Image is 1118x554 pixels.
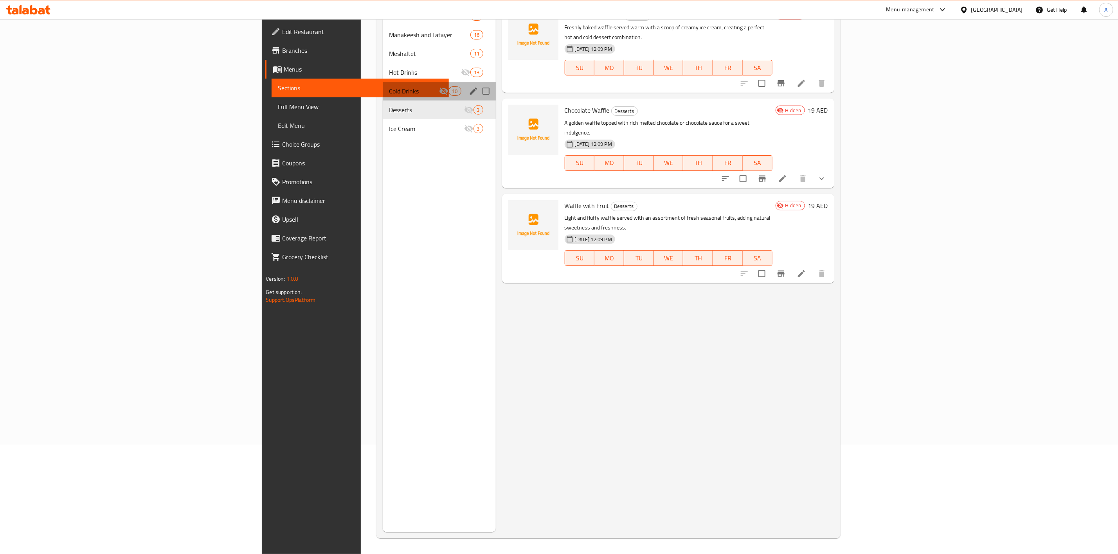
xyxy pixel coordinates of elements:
div: items [473,105,483,115]
img: Waffle with Ice Cream [508,10,558,60]
span: WE [657,157,681,169]
button: SA [743,250,772,266]
button: MO [594,250,624,266]
div: items [470,30,483,39]
a: Edit menu item [797,79,806,88]
span: Waffle with Fruit [565,200,609,212]
span: 1.0.0 [286,274,299,284]
button: FR [713,155,743,171]
a: Branches [265,41,448,60]
span: [DATE] 12:09 PM [572,236,615,243]
button: MO [594,155,624,171]
span: Meshaltet [389,49,470,58]
button: TH [683,250,713,266]
button: WE [654,250,684,266]
span: TH [686,157,710,169]
span: FR [716,62,740,74]
svg: Inactive section [464,105,473,115]
img: Waffle with Fruit [508,200,558,250]
span: [DATE] 12:09 PM [572,140,615,148]
span: FR [716,157,740,169]
span: 11 [471,50,482,57]
a: Upsell [265,210,448,229]
span: Coupons [282,158,442,168]
span: Desserts [389,105,464,115]
h6: 19 AED [808,200,828,211]
a: Menu disclaimer [265,191,448,210]
div: Desserts [611,106,638,116]
button: FR [713,250,743,266]
div: items [470,68,483,77]
div: Meshaltet11 [383,44,495,63]
a: Grocery Checklist [265,247,448,266]
p: Freshly baked waffle served warm with a scoop of creamy ice cream, creating a perfect hot and col... [565,23,772,42]
span: WE [657,62,681,74]
a: Edit Menu [272,116,448,135]
span: 16 [471,31,482,39]
button: SU [565,250,595,266]
span: Full Menu View [278,102,442,111]
button: delete [812,264,831,283]
button: SA [743,155,772,171]
span: Hot Drinks [389,68,461,77]
nav: Menu sections [383,4,495,141]
div: Manakeesh and Fatayer [389,30,470,39]
button: TU [624,250,654,266]
span: Upsell [282,215,442,224]
a: Edit menu item [797,269,806,278]
span: SU [568,253,592,264]
span: FR [716,253,740,264]
button: SU [565,155,595,171]
span: Select to update [754,265,770,282]
span: MO [598,253,621,264]
span: Menus [284,65,442,74]
span: Select to update [735,170,751,187]
span: 3 [474,106,483,114]
span: SA [746,62,769,74]
button: delete [812,74,831,93]
span: Get support on: [266,287,302,297]
div: [GEOGRAPHIC_DATA] [971,5,1023,14]
span: Cold Drinks [389,86,439,96]
span: Choice Groups [282,140,442,149]
div: Desserts [611,202,637,211]
span: A [1105,5,1108,14]
span: TU [627,157,651,169]
svg: Inactive section [439,86,448,96]
a: Sections [272,79,448,97]
span: 13 [471,69,482,76]
button: edit [468,85,479,97]
div: Desserts3 [383,100,495,119]
button: Branch-specific-item [772,74,790,93]
button: sort-choices [716,169,735,188]
button: MO [594,60,624,75]
div: Ice Cream3 [383,119,495,138]
a: Choice Groups [265,135,448,154]
a: Edit Restaurant [265,22,448,41]
span: Chocolate Waffle [565,104,610,116]
a: Full Menu View [272,97,448,116]
span: TH [686,253,710,264]
div: items [448,86,461,96]
span: Coverage Report [282,233,442,243]
h6: 19 AED [808,105,828,116]
span: Sections [278,83,442,93]
span: Ice Cream [389,124,464,133]
span: Grocery Checklist [282,252,442,262]
span: MO [598,62,621,74]
div: items [473,124,483,133]
span: SU [568,157,592,169]
p: Light and fluffy waffle served with an assortment of fresh seasonal fruits, adding natural sweetn... [565,213,772,233]
a: Support.OpsPlatform [266,295,315,305]
button: Branch-specific-item [753,169,772,188]
button: TH [683,155,713,171]
button: show more [812,169,831,188]
button: FR [713,60,743,75]
a: Coverage Report [265,229,448,247]
div: Hot Drinks13 [383,63,495,82]
span: Version: [266,274,285,284]
span: Hidden [782,107,805,114]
